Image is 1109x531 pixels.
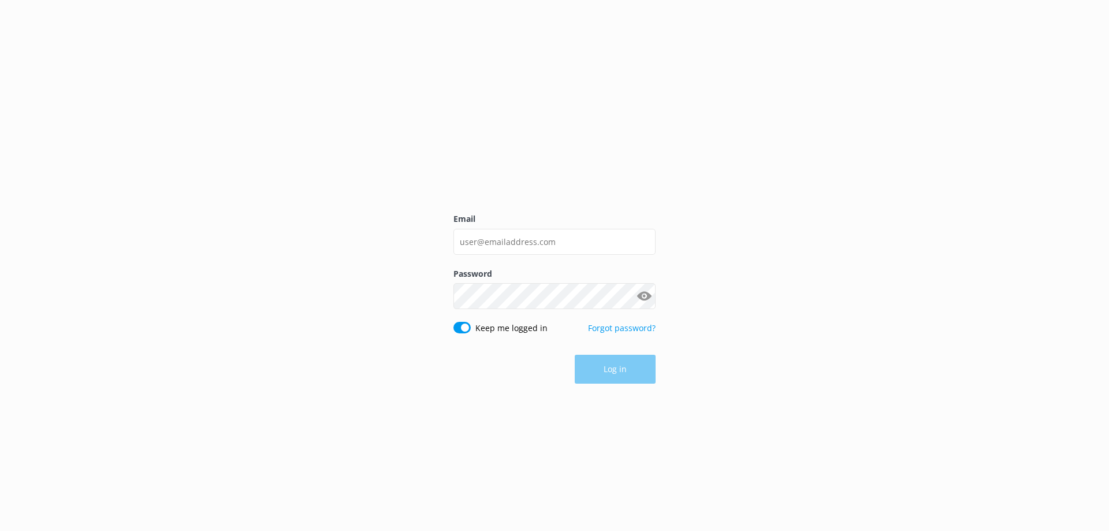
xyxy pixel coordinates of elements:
button: Show password [632,285,656,308]
a: Forgot password? [588,322,656,333]
input: user@emailaddress.com [453,229,656,255]
label: Password [453,268,656,280]
label: Keep me logged in [475,322,548,335]
label: Email [453,213,656,225]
